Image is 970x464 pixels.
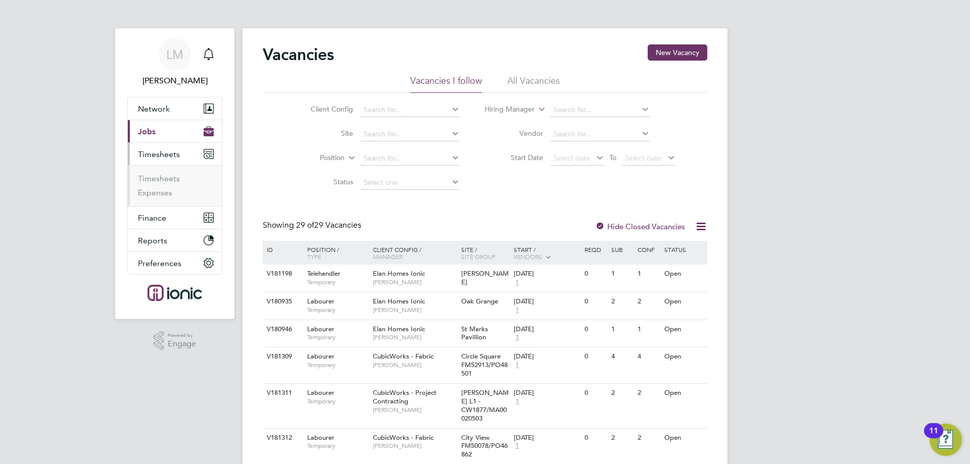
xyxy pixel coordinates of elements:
[307,333,368,341] span: Temporary
[461,269,509,286] span: [PERSON_NAME]
[595,222,685,231] label: Hide Closed Vacancies
[662,292,706,311] div: Open
[128,120,222,142] button: Jobs
[127,285,222,301] a: Go to home page
[461,433,508,459] span: City View FM50078/PO46862
[373,306,456,314] span: [PERSON_NAME]
[662,429,706,447] div: Open
[609,320,635,339] div: 1
[138,149,180,159] span: Timesheets
[635,241,661,258] div: Conf
[307,269,341,278] span: Telehandler
[373,297,425,305] span: Elan Homes Ionic
[582,320,608,339] div: 0
[127,38,222,87] a: LM[PERSON_NAME]
[264,429,300,447] div: V181312
[476,105,535,115] label: Hiring Manager
[128,97,222,120] button: Network
[514,252,542,261] span: Vendors
[138,188,172,197] a: Expenses
[360,127,460,141] input: Search for...
[373,388,437,405] span: CubicWorks - Project Contracting
[128,143,222,165] button: Timesheets
[307,252,321,261] span: Type
[138,213,166,223] span: Finance
[373,333,456,341] span: [PERSON_NAME]
[307,388,334,397] span: Labourer
[373,325,425,333] span: Elan Homes Ionic
[514,278,520,287] span: 1
[264,384,300,402] div: V181311
[373,406,456,414] span: [PERSON_NAME]
[635,347,661,366] div: 4
[514,270,579,278] div: [DATE]
[459,241,512,265] div: Site /
[582,265,608,283] div: 0
[295,105,353,114] label: Client Config
[295,177,353,186] label: Status
[295,129,353,138] label: Site
[507,75,560,93] li: All Vacancies
[514,389,579,397] div: [DATE]
[263,44,334,65] h2: Vacancies
[662,265,706,283] div: Open
[360,103,460,117] input: Search for...
[373,361,456,369] span: [PERSON_NAME]
[168,331,196,340] span: Powered by
[128,165,222,206] div: Timesheets
[410,75,482,93] li: Vacancies I follow
[582,384,608,402] div: 0
[286,153,345,163] label: Position
[635,429,661,447] div: 2
[307,278,368,286] span: Temporary
[635,320,661,339] div: 1
[307,397,368,405] span: Temporary
[582,347,608,366] div: 0
[648,44,707,61] button: New Vacancy
[373,442,456,450] span: [PERSON_NAME]
[138,127,156,136] span: Jobs
[930,424,962,456] button: Open Resource Center, 11 new notifications
[300,241,370,265] div: Position /
[514,442,520,450] span: 1
[166,48,183,61] span: LM
[307,442,368,450] span: Temporary
[307,361,368,369] span: Temporary
[635,384,661,402] div: 2
[264,292,300,311] div: V180935
[168,340,196,348] span: Engage
[148,285,202,301] img: ionic-logo-retina.png
[373,278,456,286] span: [PERSON_NAME]
[609,265,635,283] div: 1
[138,104,170,114] span: Network
[128,229,222,251] button: Reports
[662,241,706,258] div: Status
[264,241,300,258] div: ID
[582,429,608,447] div: 0
[485,153,543,162] label: Start Date
[373,352,433,360] span: CubicWorks - Fabric
[154,331,197,350] a: Powered byEngage
[373,269,425,278] span: Elan Homes Ionic
[263,220,363,231] div: Showing
[127,75,222,87] span: Laura Moody
[514,297,579,306] div: [DATE]
[635,292,661,311] div: 2
[514,306,520,315] span: 1
[360,151,460,166] input: Search for...
[461,388,509,423] span: [PERSON_NAME] L1 - CW1877/MA00020503
[296,220,361,230] span: 29 Vacancies
[307,433,334,442] span: Labourer
[461,352,508,378] span: Circle Square FM52913/PO48501
[138,259,181,268] span: Preferences
[582,292,608,311] div: 0
[609,241,635,258] div: Sub
[307,352,334,360] span: Labourer
[264,265,300,283] div: V181198
[514,397,520,406] span: 1
[609,429,635,447] div: 2
[461,297,498,305] span: Oak Grange
[514,361,520,370] span: 1
[307,297,334,305] span: Labourer
[635,265,661,283] div: 1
